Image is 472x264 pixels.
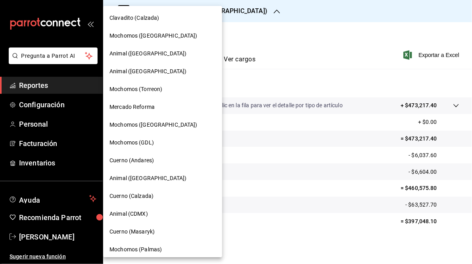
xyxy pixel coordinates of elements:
span: Mochomos ([GEOGRAPHIC_DATA]) [109,121,198,129]
div: Animal ([GEOGRAPHIC_DATA]) [103,45,222,63]
div: Mochomos (Torreon) [103,80,222,98]
span: Cuerno (Andares) [109,156,154,165]
span: Mochomos (GDL) [109,139,154,147]
div: Cuerno (Calzada) [103,187,222,205]
span: Mochomos ([GEOGRAPHIC_DATA]) [109,32,198,40]
span: Animal ([GEOGRAPHIC_DATA]) [109,67,186,76]
div: Animal (CDMX) [103,205,222,223]
div: Cuerno (Masaryk) [103,223,222,241]
span: Animal (CDMX) [109,210,148,218]
div: Mochomos ([GEOGRAPHIC_DATA]) [103,27,222,45]
div: Mercado Reforma [103,98,222,116]
span: Animal ([GEOGRAPHIC_DATA]) [109,174,186,182]
div: Mochomos ([GEOGRAPHIC_DATA]) [103,116,222,134]
span: Cuerno (Masaryk) [109,228,155,236]
div: Mochomos (Palmas) [103,241,222,258]
span: Clavadito (Calzada) [109,14,159,22]
span: Mochomos (Torreon) [109,85,162,93]
span: Mercado Reforma [109,103,155,111]
div: Cuerno (Andares) [103,152,222,169]
div: Animal ([GEOGRAPHIC_DATA]) [103,63,222,80]
div: Animal ([GEOGRAPHIC_DATA]) [103,169,222,187]
div: Clavadito (Calzada) [103,9,222,27]
span: Mochomos (Palmas) [109,245,162,254]
span: Animal ([GEOGRAPHIC_DATA]) [109,49,186,58]
div: Mochomos (GDL) [103,134,222,152]
span: Cuerno (Calzada) [109,192,153,200]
